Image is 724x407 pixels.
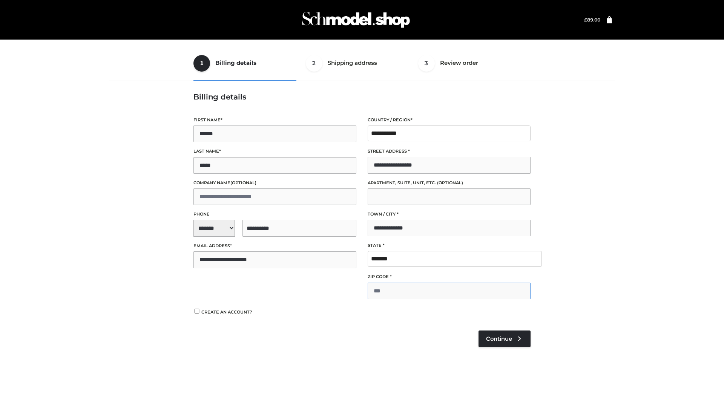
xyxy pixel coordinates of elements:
span: £ [584,17,587,23]
label: Company name [193,179,356,187]
label: Town / City [368,211,531,218]
h3: Billing details [193,92,531,101]
label: Email address [193,242,356,249]
label: Phone [193,211,356,218]
label: Street address [368,148,531,155]
label: Apartment, suite, unit, etc. [368,179,531,187]
a: Continue [479,330,531,347]
a: £89.00 [584,17,600,23]
label: Country / Region [368,116,531,124]
label: Last name [193,148,356,155]
bdi: 89.00 [584,17,600,23]
img: Schmodel Admin 964 [299,5,413,35]
span: Create an account? [201,309,252,315]
label: First name [193,116,356,124]
input: Create an account? [193,309,200,314]
span: (optional) [230,180,256,185]
label: State [368,242,531,249]
label: ZIP Code [368,273,531,280]
span: (optional) [437,180,463,185]
span: Continue [486,335,512,342]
